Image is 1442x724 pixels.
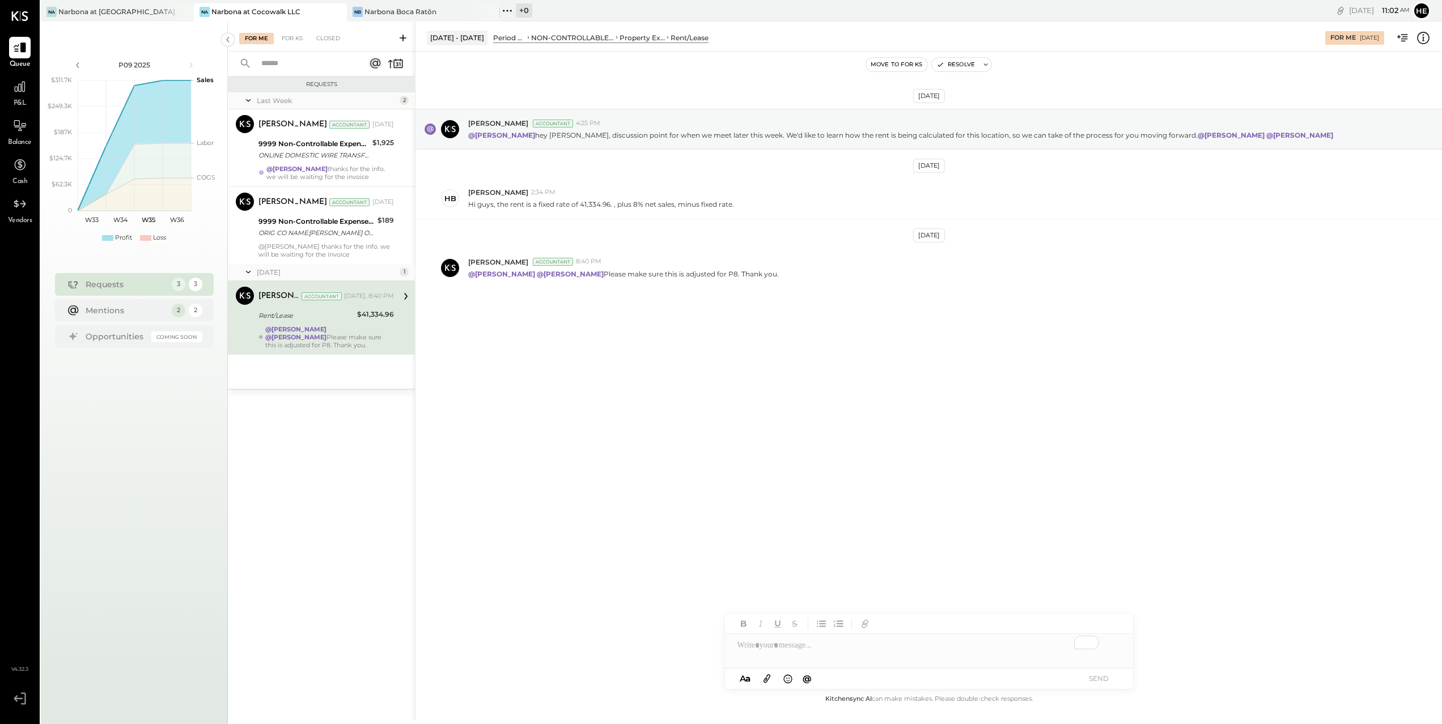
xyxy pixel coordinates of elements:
[531,33,614,42] div: NON-CONTROLLABLE EXPENSES
[803,673,812,684] span: @
[52,180,72,188] text: $62.3K
[197,173,215,181] text: COGS
[444,193,456,204] div: HB
[258,216,374,227] div: 9999 Non-Controllable Expenses:Other Income and Expenses:To Be Classified P&L
[753,616,768,631] button: Italic
[533,120,573,127] div: Accountant
[493,33,525,42] div: Period P&L
[814,616,829,631] button: Unordered List
[276,33,308,44] div: For KS
[68,206,72,214] text: 0
[364,7,436,16] div: Narbona Boca Ratōn
[86,279,166,290] div: Requests
[8,138,32,148] span: Balance
[353,7,363,17] div: NB
[115,233,132,242] div: Profit
[1,37,39,70] a: Queue
[153,233,166,242] div: Loss
[1,154,39,187] a: Cash
[671,33,709,42] div: Rent/Lease
[172,278,185,291] div: 3
[1413,2,1431,20] button: He
[468,199,734,209] p: Hi guys, the rent is a fixed rate of 41,334.96. , plus 8% net sales, minus fixed rate.
[197,76,214,84] text: Sales
[197,139,214,147] text: Labor
[257,96,397,105] div: Last Week
[10,59,31,70] span: Queue
[1,76,39,109] a: P&L
[200,7,210,17] div: Na
[468,257,528,267] span: [PERSON_NAME]
[234,80,409,88] div: Requests
[46,7,57,17] div: Na
[736,616,751,631] button: Bold
[576,257,601,266] span: 8:40 PM
[372,137,394,148] div: $1,925
[49,154,72,162] text: $124.7K
[266,165,394,181] div: thanks for the info. we will be waiting for the invoice
[211,7,300,16] div: Narbona at Cocowalk LLC
[86,305,166,316] div: Mentions
[86,331,146,342] div: Opportunities
[1330,33,1356,42] div: For Me
[258,150,369,161] div: ONLINE DOMESTIC WIRE TRANSFER VIA: CITY NB OF FLA/XXXXX4367 A/C: LAS INTERNATIONAL CORP [GEOGRAPH...
[1,115,39,148] a: Balance
[378,215,394,226] div: $189
[113,216,128,224] text: W34
[427,31,487,45] div: [DATE] - [DATE]
[866,58,927,71] button: Move to for ks
[787,616,802,631] button: Strikethrough
[1076,671,1122,686] button: SEND
[344,292,394,301] div: [DATE], 8:40 PM
[258,242,394,258] div: @[PERSON_NAME] thanks for the info. we will be waiting for the invoice
[468,188,528,197] span: [PERSON_NAME]
[1349,5,1410,16] div: [DATE]
[620,33,665,42] div: Property Expenses
[736,672,754,685] button: Aa
[932,58,979,71] button: Resolve
[329,121,370,129] div: Accountant
[302,292,342,300] div: Accountant
[142,216,155,224] text: W35
[913,228,945,242] div: [DATE]
[745,673,750,684] span: a
[913,89,945,103] div: [DATE]
[51,76,72,84] text: $311.7K
[533,258,573,266] div: Accountant
[14,99,27,109] span: P&L
[172,304,185,317] div: 2
[8,216,32,226] span: Vendors
[258,291,299,302] div: [PERSON_NAME]
[468,130,1335,140] p: hey [PERSON_NAME], discussion point for when we meet later this week. We'd like to learn how the ...
[1198,131,1265,139] strong: @[PERSON_NAME]
[257,267,397,277] div: [DATE]
[239,33,274,44] div: For Me
[357,309,394,320] div: $41,334.96
[54,128,72,136] text: $187K
[516,3,532,18] div: + 0
[169,216,184,224] text: W36
[48,102,72,110] text: $249.3K
[913,159,945,173] div: [DATE]
[576,119,600,128] span: 4:25 PM
[531,188,555,197] span: 2:34 PM
[468,270,535,278] strong: @[PERSON_NAME]
[258,197,327,208] div: [PERSON_NAME]
[858,616,872,631] button: Add URL
[831,616,846,631] button: Ordered List
[189,304,202,317] div: 2
[329,198,370,206] div: Accountant
[151,331,202,342] div: Coming Soon
[372,120,394,129] div: [DATE]
[258,310,354,321] div: Rent/Lease
[468,118,528,128] span: [PERSON_NAME]
[12,177,27,187] span: Cash
[770,616,785,631] button: Underline
[265,333,326,341] strong: @[PERSON_NAME]
[799,671,815,685] button: @
[725,634,1133,657] div: To enrich screen reader interactions, please activate Accessibility in Grammarly extension settings
[400,96,409,105] div: 2
[1360,34,1379,42] div: [DATE]
[400,267,409,276] div: 1
[85,216,99,224] text: W33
